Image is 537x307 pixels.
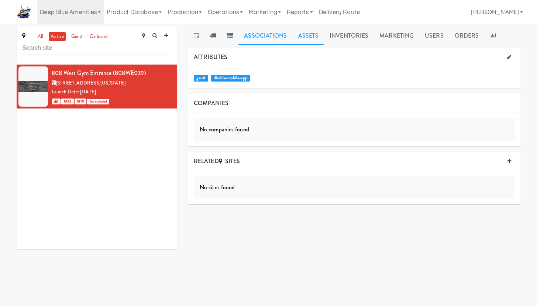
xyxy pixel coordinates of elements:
[194,176,515,199] div: No sites found
[75,99,86,104] span: 10
[449,27,485,45] a: Orders
[324,27,374,45] a: Inventories
[17,6,31,18] img: Micromart
[194,53,227,61] span: ATTRIBUTES
[69,32,84,41] a: gen2
[22,41,172,55] input: Search site
[211,75,250,82] span: disable-mobile-app
[17,65,177,108] li: 808 West Gym Entrance (808WE039)[STREET_ADDRESS][US_STATE]Launch Date: [DATE] 1 42 10Tax included
[61,99,73,104] span: 42
[88,32,110,41] a: onboard
[52,68,172,79] div: 808 West Gym Entrance (808WE039)
[49,32,66,41] a: active
[194,99,228,107] span: COMPANIES
[56,79,125,86] span: [STREET_ADDRESS][US_STATE]
[419,27,449,45] a: Users
[52,99,61,104] span: 1
[194,75,208,82] span: gen4
[293,27,324,45] a: Assets
[194,118,515,141] div: No companies found
[87,99,109,104] span: Tax included
[52,87,172,97] div: Launch Date: [DATE]
[36,32,45,41] a: all
[374,27,419,45] a: Marketing
[238,27,292,45] a: Associations
[194,157,240,165] span: RELATED SITES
